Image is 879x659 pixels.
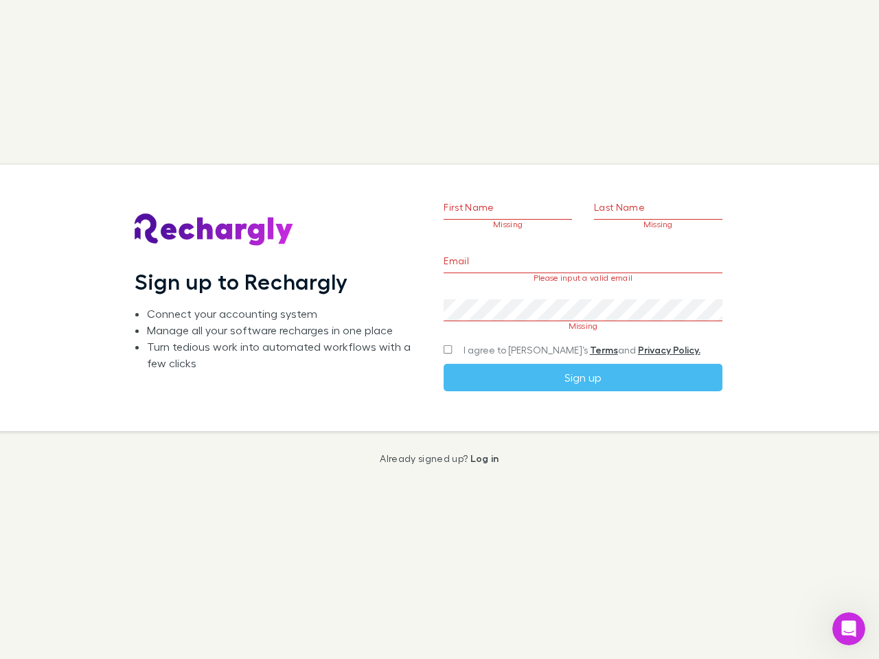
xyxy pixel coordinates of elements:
[638,344,700,356] a: Privacy Policy.
[135,268,348,294] h1: Sign up to Rechargly
[444,364,722,391] button: Sign up
[832,612,865,645] iframe: Intercom live chat
[147,305,422,322] li: Connect your accounting system
[380,453,499,464] p: Already signed up?
[444,321,722,331] p: Missing
[444,273,722,283] p: Please input a valid email
[444,220,572,229] p: Missing
[147,338,422,371] li: Turn tedious work into automated workflows with a few clicks
[135,213,294,246] img: Rechargly's Logo
[470,452,499,464] a: Log in
[464,343,700,357] span: I agree to [PERSON_NAME]’s and
[147,322,422,338] li: Manage all your software recharges in one place
[590,344,618,356] a: Terms
[594,220,722,229] p: Missing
